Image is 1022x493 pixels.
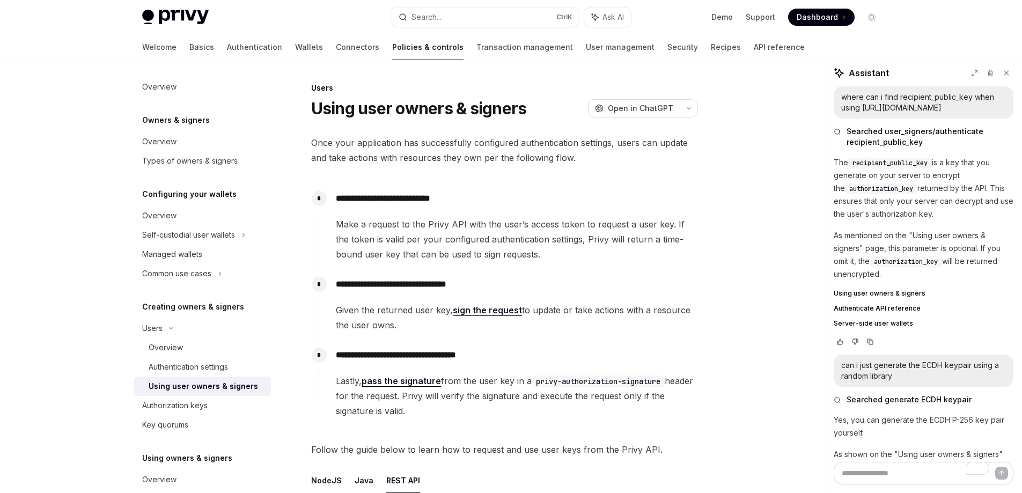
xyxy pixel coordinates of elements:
a: Managed wallets [134,245,271,264]
a: Dashboard [788,9,855,26]
a: Authenticate API reference [834,304,1013,313]
a: Basics [189,34,214,60]
button: Searched generate ECDH keypair [834,394,1013,405]
div: Users [142,322,163,335]
div: Search... [411,11,442,24]
button: Searched user_signers/authenticate recipient_public_key [834,126,1013,148]
a: Server-side user wallets [834,319,1013,328]
a: Welcome [142,34,177,60]
div: Overview [142,473,177,486]
h5: Using owners & signers [142,452,232,465]
button: Search...CtrlK [391,8,579,27]
div: Key quorums [142,418,188,431]
button: NodeJS [311,468,342,493]
span: Ask AI [602,12,624,23]
div: Managed wallets [142,248,202,261]
a: Types of owners & signers [134,151,271,171]
div: Types of owners & signers [142,154,238,167]
a: Key quorums [134,415,271,435]
a: pass the signature [362,376,441,387]
span: Server-side user wallets [834,319,913,328]
h5: Configuring your wallets [142,188,237,201]
a: Using user owners & signers [834,289,1013,298]
div: Authentication settings [149,360,228,373]
div: can i just generate the ECDH keypair using a random library [841,360,1006,381]
a: Authentication [227,34,282,60]
span: Using user owners & signers [834,289,925,298]
button: Open in ChatGPT [588,99,680,117]
div: Self-custodial user wallets [142,229,235,241]
h1: Using user owners & signers [311,99,527,118]
div: Using user owners & signers [149,380,258,393]
button: Send message [995,467,1008,480]
div: Overview [142,209,177,222]
a: Overview [134,470,271,489]
div: Overview [149,341,183,354]
div: where can i find recipient_public_key when using [URL][DOMAIN_NAME] [841,92,1006,113]
a: Overview [134,338,271,357]
a: Recipes [711,34,741,60]
span: Open in ChatGPT [608,103,673,114]
p: As mentioned on the "Using user owners & signers" page, this parameter is optional. If you omit i... [834,229,1013,281]
button: Ask AI [584,8,631,27]
span: Searched generate ECDH keypair [847,394,972,405]
img: light logo [142,10,209,25]
p: The is a key that you generate on your server to encrypt the returned by the API. This ensures th... [834,156,1013,220]
button: Java [355,468,373,493]
span: Follow the guide below to learn how to request and use user keys from the Privy API. [311,442,698,457]
a: Wallets [295,34,323,60]
div: Users [311,83,698,93]
span: Make a request to the Privy API with the user’s access token to request a user key. If the token ... [336,217,697,262]
h5: Owners & signers [142,114,210,127]
h5: Creating owners & signers [142,300,244,313]
span: Dashboard [797,12,838,23]
a: Policies & controls [392,34,464,60]
span: Lastly, from the user key in a header for the request. Privy will verify the signature and execut... [336,373,697,418]
p: Yes, you can generate the ECDH P-256 key pair yourself. [834,414,1013,439]
textarea: To enrich screen reader interactions, please activate Accessibility in Grammarly extension settings [834,462,1013,484]
span: Searched user_signers/authenticate recipient_public_key [847,126,1013,148]
a: Transaction management [476,34,573,60]
code: privy-authorization-signature [532,376,665,387]
a: Using user owners & signers [134,377,271,396]
a: Demo [711,12,733,23]
a: Overview [134,77,271,97]
div: Authorization keys [142,399,208,412]
span: recipient_public_key [852,159,928,167]
button: Toggle dark mode [863,9,880,26]
a: Overview [134,206,271,225]
a: sign the request [453,305,522,316]
span: authorization_key [874,257,938,266]
a: User management [586,34,655,60]
div: Overview [142,80,177,93]
span: authorization_key [849,185,913,193]
span: Once your application has successfully configured authentication settings, users can update and t... [311,135,698,165]
a: Authentication settings [134,357,271,377]
a: Overview [134,132,271,151]
a: Support [746,12,775,23]
div: Overview [142,135,177,148]
button: REST API [386,468,420,493]
span: Authenticate API reference [834,304,921,313]
a: Authorization keys [134,396,271,415]
a: Security [667,34,698,60]
span: Ctrl K [556,13,572,21]
a: API reference [754,34,805,60]
span: Given the returned user key, to update or take actions with a resource the user owns. [336,303,697,333]
a: Connectors [336,34,379,60]
span: Assistant [849,67,889,79]
div: Common use cases [142,267,211,280]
